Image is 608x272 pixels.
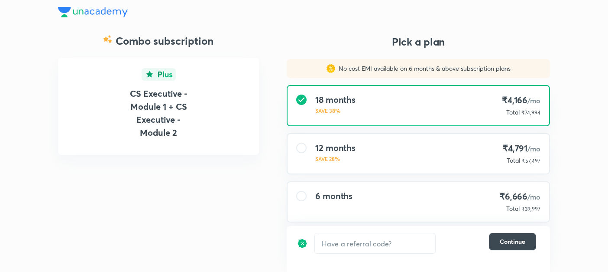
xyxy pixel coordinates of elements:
img: - [142,68,176,81]
p: Total [506,204,520,213]
h4: 18 months [315,95,356,105]
span: /mo [527,144,540,153]
span: Continue [500,237,525,246]
p: SAVE 28% [315,155,356,163]
h4: 12 months [315,143,356,153]
h4: ₹6,666 [499,191,540,203]
img: discount [297,233,307,254]
p: Total [507,156,520,165]
span: ₹74,994 [521,109,540,116]
button: Continue [489,233,536,250]
h4: 6 months [315,191,353,201]
span: /mo [527,96,540,105]
p: Total [506,108,520,117]
p: SAVE 38% [315,107,356,115]
h4: ₹4,791 [502,143,540,154]
img: sales discount [327,64,335,73]
span: /mo [527,192,540,201]
span: ₹57,497 [522,157,540,164]
img: - [103,35,112,43]
h4: CS Executive - Module 1 + CS Executive - Module 2 [123,87,195,139]
h3: Combo subscription [116,35,213,47]
input: Have a referral code? [315,233,435,254]
span: ₹39,997 [521,206,540,212]
p: No cost EMI available on 6 months & above subscription plans [335,64,511,73]
h3: Pick a plan [287,35,550,49]
img: Company Logo [58,7,128,17]
h4: ₹4,166 [502,95,540,106]
p: To be paid as a one-time payment [280,229,557,236]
